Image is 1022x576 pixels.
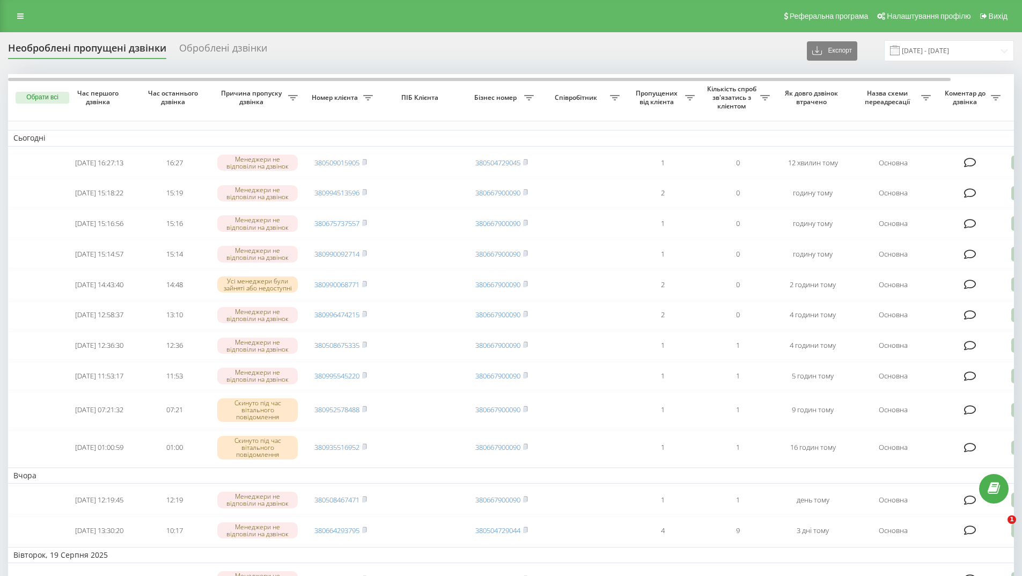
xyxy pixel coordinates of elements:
[217,492,298,508] div: Менеджери не відповіли на дзвінок
[62,331,137,360] td: [DATE] 12:36:30
[856,89,921,106] span: Назва схеми переадресації
[314,310,359,319] a: 380996474215
[217,246,298,262] div: Менеджери не відповіли на дзвінок
[625,271,700,299] td: 2
[137,271,212,299] td: 14:48
[475,158,520,167] a: 380504729045
[137,430,212,465] td: 01:00
[314,442,359,452] a: 380935516952
[314,249,359,259] a: 380990092714
[137,486,212,514] td: 12:19
[475,405,520,414] a: 380667900090
[850,362,936,390] td: Основна
[217,338,298,354] div: Менеджери не відповіли на дзвінок
[217,89,288,106] span: Причина пропуску дзвінка
[475,495,520,505] a: 380667900090
[179,42,267,59] div: Оброблені дзвінки
[314,526,359,535] a: 380664293795
[775,362,850,390] td: 5 годин тому
[625,392,700,428] td: 1
[630,89,685,106] span: Пропущених від клієнта
[775,209,850,238] td: годину тому
[308,93,363,102] span: Номер клієнта
[137,179,212,207] td: 15:19
[62,149,137,177] td: [DATE] 16:27:13
[62,301,137,330] td: [DATE] 12:58:37
[850,149,936,177] td: Основна
[700,331,775,360] td: 1
[475,310,520,319] a: 380667900090
[545,93,610,102] span: Співробітник
[137,516,212,545] td: 10:17
[217,436,298,460] div: Скинуто під час вітального повідомлення
[475,280,520,289] a: 380667900090
[700,271,775,299] td: 0
[137,240,212,268] td: 15:14
[475,371,520,381] a: 380667900090
[700,392,775,428] td: 1
[475,188,520,198] a: 380667900090
[625,516,700,545] td: 4
[700,430,775,465] td: 1
[850,271,936,299] td: Основна
[62,430,137,465] td: [DATE] 01:00:59
[784,89,842,106] span: Як довго дзвінок втрачено
[807,41,857,61] button: Експорт
[62,271,137,299] td: [DATE] 14:43:40
[625,301,700,330] td: 2
[217,398,298,422] div: Скинуто під час вітального повідомлення
[137,209,212,238] td: 15:16
[217,276,298,293] div: Усі менеджери були зайняті або недоступні
[145,89,203,106] span: Час останнього дзвінка
[314,218,359,228] a: 380675737557
[942,89,991,106] span: Коментар до дзвінка
[700,209,775,238] td: 0
[986,515,1011,541] iframe: Intercom live chat
[387,93,455,102] span: ПІБ Клієнта
[314,371,359,381] a: 380995545220
[475,340,520,350] a: 380667900090
[217,368,298,384] div: Менеджери не відповіли на дзвінок
[850,301,936,330] td: Основна
[62,240,137,268] td: [DATE] 15:14:57
[775,149,850,177] td: 12 хвилин тому
[62,486,137,514] td: [DATE] 12:19:45
[62,362,137,390] td: [DATE] 11:53:17
[775,516,850,545] td: 3 дні тому
[775,271,850,299] td: 2 години тому
[62,516,137,545] td: [DATE] 13:30:20
[700,301,775,330] td: 0
[217,307,298,323] div: Менеджери не відповіли на дзвінок
[217,522,298,538] div: Менеджери не відповіли на дзвінок
[790,12,869,20] span: Реферальна програма
[850,331,936,360] td: Основна
[314,340,359,350] a: 380508675335
[469,93,524,102] span: Бізнес номер
[850,430,936,465] td: Основна
[625,486,700,514] td: 1
[475,442,520,452] a: 380667900090
[989,12,1008,20] span: Вихід
[1008,515,1016,524] span: 1
[314,188,359,198] a: 380994513596
[700,486,775,514] td: 1
[850,179,936,207] td: Основна
[217,185,298,201] div: Менеджери не відповіли на дзвінок
[217,155,298,171] div: Менеджери не відповіли на дзвінок
[314,158,359,167] a: 380509015905
[625,149,700,177] td: 1
[475,526,520,535] a: 380504729044
[887,12,970,20] span: Налаштування профілю
[62,179,137,207] td: [DATE] 15:18:22
[8,42,166,59] div: Необроблені пропущені дзвінки
[137,149,212,177] td: 16:27
[775,392,850,428] td: 9 годин тому
[775,331,850,360] td: 4 години тому
[137,331,212,360] td: 12:36
[850,486,936,514] td: Основна
[62,209,137,238] td: [DATE] 15:16:56
[70,89,128,106] span: Час першого дзвінка
[475,249,520,259] a: 380667900090
[775,179,850,207] td: годину тому
[16,92,69,104] button: Обрати всі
